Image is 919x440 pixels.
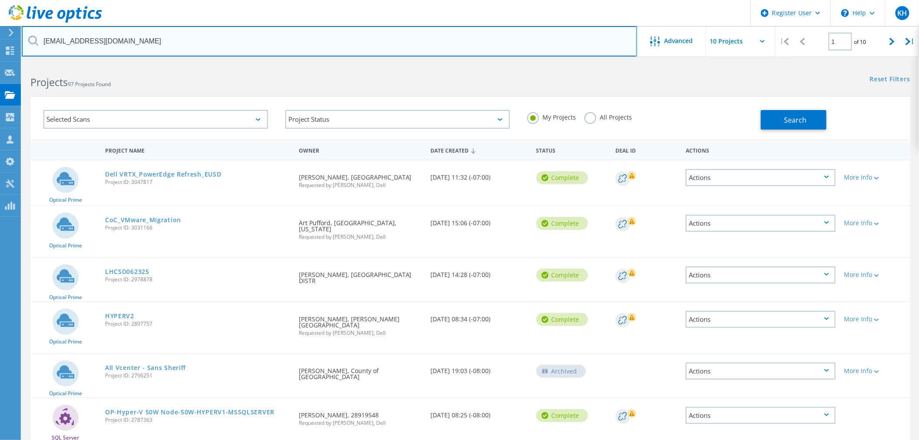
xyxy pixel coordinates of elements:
div: Complete [536,269,588,282]
div: [DATE] 08:34 (-07:00) [426,302,532,331]
div: Project Name [101,142,294,158]
a: CoC_VMware_Migration [105,217,181,223]
svg: \n [841,9,849,17]
a: Reset Filters [870,76,910,83]
div: Complete [536,171,588,184]
div: Archived [536,365,586,378]
div: Actions [686,169,836,186]
a: All Vcenter - Sans Sheriff [105,365,186,371]
span: Requested by [PERSON_NAME], Dell [299,234,422,240]
span: Optical Prime [49,295,82,300]
a: LHCSD062325 [105,269,149,275]
div: More Info [844,174,906,180]
div: Date Created [426,142,532,158]
div: Selected Scans [43,110,268,129]
span: of 10 [854,38,866,46]
a: Live Optics Dashboard [9,18,102,24]
div: Actions [686,363,836,380]
span: Optical Prime [49,339,82,344]
span: Project ID: 2897757 [105,321,290,327]
div: More Info [844,272,906,278]
label: My Projects [527,112,576,120]
div: [PERSON_NAME], 28919548 [294,398,426,434]
span: Project ID: 2978878 [105,277,290,282]
div: | [776,26,793,57]
button: Search [761,110,826,130]
div: | [901,26,919,57]
div: [PERSON_NAME], [PERSON_NAME][GEOGRAPHIC_DATA] [294,302,426,344]
input: Search projects by name, owner, ID, company, etc [22,26,637,57]
span: Advanced [664,38,693,44]
span: Requested by [PERSON_NAME], Dell [299,330,422,336]
label: All Projects [585,112,632,120]
div: Complete [536,409,588,422]
div: Actions [686,311,836,328]
span: Optical Prime [49,243,82,248]
div: More Info [844,220,906,226]
div: Complete [536,217,588,230]
a: Dell VRTX_PowerEdge Refresh_EUSD [105,171,221,177]
div: Owner [294,142,426,158]
div: Deal Id [611,142,681,158]
div: [DATE] 08:25 (-08:00) [426,398,532,427]
span: Project ID: 2787363 [105,417,290,423]
div: [PERSON_NAME], [GEOGRAPHIC_DATA] DISTR [294,258,426,293]
a: OP-Hyper-V 50W Node-50W-HYPERV1-MSSQLSERVER [105,409,274,415]
div: [DATE] 11:32 (-07:00) [426,160,532,189]
span: 97 Projects Found [68,80,111,88]
b: Projects [30,75,68,89]
span: Project ID: 2796251 [105,373,290,378]
span: Requested by [PERSON_NAME], Dell [299,183,422,188]
span: KH [897,10,907,17]
span: Optical Prime [49,391,82,396]
div: More Info [844,368,906,374]
div: [DATE] 19:03 (-08:00) [426,354,532,383]
div: [DATE] 15:06 (-07:00) [426,206,532,235]
span: Requested by [PERSON_NAME], Dell [299,420,422,426]
div: Status [532,142,611,158]
div: Complete [536,313,588,326]
a: HYPERV2 [105,313,134,319]
span: Optical Prime [49,197,82,203]
div: Project Status [285,110,510,129]
span: Search [784,115,807,125]
div: [PERSON_NAME], County of [GEOGRAPHIC_DATA] [294,354,426,389]
div: [DATE] 14:28 (-07:00) [426,258,532,287]
div: Art Pufford, [GEOGRAPHIC_DATA], [US_STATE] [294,206,426,248]
span: Project ID: 3047817 [105,180,290,185]
div: More Info [844,316,906,322]
div: Actions [681,142,840,158]
div: Actions [686,407,836,424]
div: Actions [686,215,836,232]
div: [PERSON_NAME], [GEOGRAPHIC_DATA] [294,160,426,197]
div: Actions [686,267,836,283]
span: Project ID: 3031166 [105,225,290,230]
